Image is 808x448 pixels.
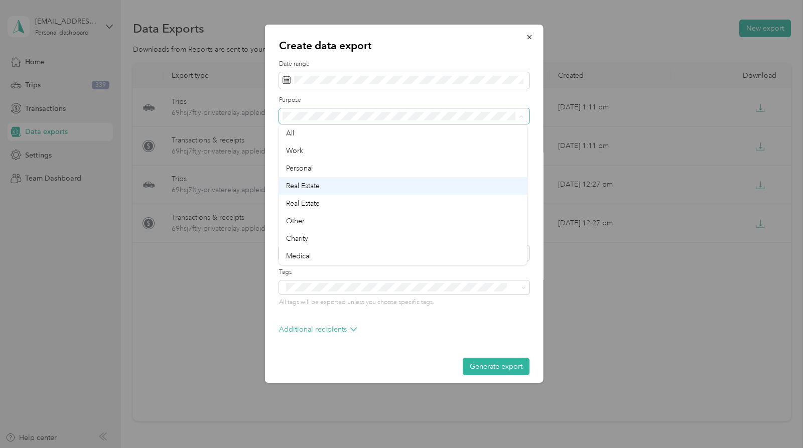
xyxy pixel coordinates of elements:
[279,39,529,53] p: Create data export
[286,252,311,260] span: Medical
[286,182,320,190] span: Real Estate
[279,268,529,277] label: Tags
[286,164,313,173] span: Personal
[286,199,320,208] span: Real Estate
[286,129,294,137] span: All
[279,324,357,335] p: Additional recipients
[286,146,303,155] span: Work
[279,96,529,105] label: Purpose
[463,358,529,375] button: Generate export
[286,234,308,243] span: Charity
[752,392,808,448] iframe: Everlance-gr Chat Button Frame
[279,60,529,69] label: Date range
[279,298,529,307] p: All tags will be exported unless you choose specific tags.
[286,217,305,225] span: Other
